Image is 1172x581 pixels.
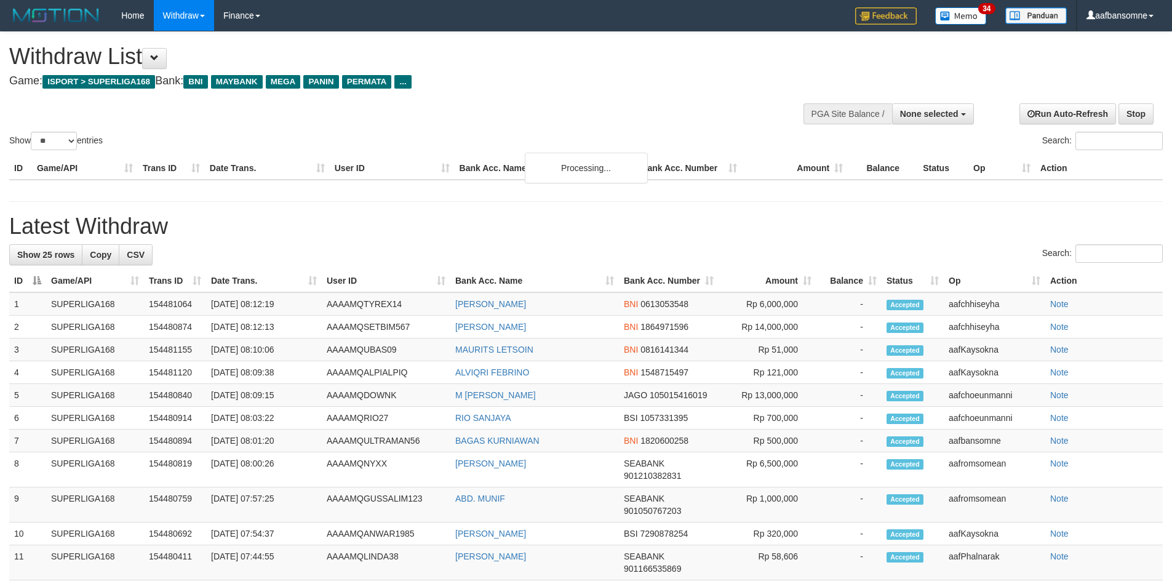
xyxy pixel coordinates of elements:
span: CSV [127,250,145,260]
span: BNI [624,322,638,332]
td: [DATE] 07:54:37 [206,523,322,545]
td: [DATE] 08:03:22 [206,407,322,430]
th: Trans ID: activate to sort column ascending [144,270,206,292]
span: Accepted [887,436,923,447]
span: BNI [624,299,638,309]
td: SUPERLIGA168 [46,316,144,339]
a: BAGAS KURNIAWAN [455,436,540,446]
td: - [816,452,882,487]
td: 1 [9,292,46,316]
td: Rp 6,000,000 [719,292,816,316]
span: PERMATA [342,75,392,89]
td: Rp 500,000 [719,430,816,452]
a: ALVIQRI FEBRINO [455,367,529,377]
input: Search: [1075,132,1163,150]
td: AAAAMQDOWNK [322,384,450,407]
td: aafbansomne [944,430,1045,452]
td: 6 [9,407,46,430]
span: Accepted [887,414,923,424]
td: aafchhiseyha [944,292,1045,316]
td: AAAAMQLINDA38 [322,545,450,580]
a: Copy [82,244,119,265]
td: [DATE] 07:57:25 [206,487,322,523]
a: [PERSON_NAME] [455,551,526,561]
td: aafchoeunmanni [944,407,1045,430]
td: AAAAMQULTRAMAN56 [322,430,450,452]
td: Rp 6,500,000 [719,452,816,487]
label: Search: [1042,244,1163,263]
a: Note [1050,436,1069,446]
td: SUPERLIGA168 [46,361,144,384]
label: Search: [1042,132,1163,150]
a: Note [1050,390,1069,400]
a: Note [1050,345,1069,355]
th: Bank Acc. Number: activate to sort column ascending [619,270,719,292]
span: BSI [624,529,638,539]
span: MEGA [266,75,301,89]
td: Rp 700,000 [719,407,816,430]
span: None selected [900,109,959,119]
td: [DATE] 07:44:55 [206,545,322,580]
a: [PERSON_NAME] [455,459,526,468]
a: Show 25 rows [9,244,82,265]
img: Feedback.jpg [855,7,917,25]
a: MAURITS LETSOIN [455,345,533,355]
th: Balance [848,157,918,180]
td: aafchoeunmanni [944,384,1045,407]
span: Copy 1864971596 to clipboard [640,322,688,332]
span: JAGO [624,390,647,400]
span: Copy 0816141344 to clipboard [640,345,688,355]
td: - [816,487,882,523]
td: [DATE] 08:09:38 [206,361,322,384]
th: Date Trans. [205,157,330,180]
td: 10 [9,523,46,545]
th: Op: activate to sort column ascending [944,270,1045,292]
span: Copy 7290878254 to clipboard [640,529,688,539]
td: SUPERLIGA168 [46,407,144,430]
td: AAAAMQRIO27 [322,407,450,430]
td: 154480914 [144,407,206,430]
th: Status: activate to sort column ascending [882,270,944,292]
div: PGA Site Balance / [803,103,892,124]
th: ID: activate to sort column descending [9,270,46,292]
a: [PERSON_NAME] [455,529,526,539]
span: Accepted [887,494,923,505]
span: Accepted [887,529,923,540]
td: Rp 51,000 [719,339,816,361]
td: - [816,407,882,430]
th: Status [918,157,968,180]
td: SUPERLIGA168 [46,339,144,361]
button: None selected [892,103,974,124]
td: 2 [9,316,46,339]
span: PANIN [303,75,338,89]
td: 4 [9,361,46,384]
span: Copy 901210382831 to clipboard [624,471,681,481]
td: 9 [9,487,46,523]
td: AAAAMQTYREX14 [322,292,450,316]
a: Note [1050,529,1069,539]
td: 154480692 [144,523,206,545]
td: aafKaysokna [944,361,1045,384]
span: BNI [624,345,638,355]
span: Copy 901166535869 to clipboard [624,564,681,574]
span: BNI [624,436,638,446]
span: Accepted [887,391,923,401]
td: AAAAMQNYXX [322,452,450,487]
a: Note [1050,322,1069,332]
span: Copy 0613053548 to clipboard [640,299,688,309]
th: User ID [330,157,455,180]
td: 3 [9,339,46,361]
td: AAAAMQALPIALPIQ [322,361,450,384]
a: Run Auto-Refresh [1019,103,1116,124]
div: Processing... [525,153,648,183]
td: aafKaysokna [944,523,1045,545]
span: Copy 1548715497 to clipboard [640,367,688,377]
th: Action [1035,157,1163,180]
td: 11 [9,545,46,580]
th: Game/API [32,157,138,180]
th: Bank Acc. Name [455,157,637,180]
td: [DATE] 08:09:15 [206,384,322,407]
td: AAAAMQSETBIM567 [322,316,450,339]
td: AAAAMQUBAS09 [322,339,450,361]
th: ID [9,157,32,180]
